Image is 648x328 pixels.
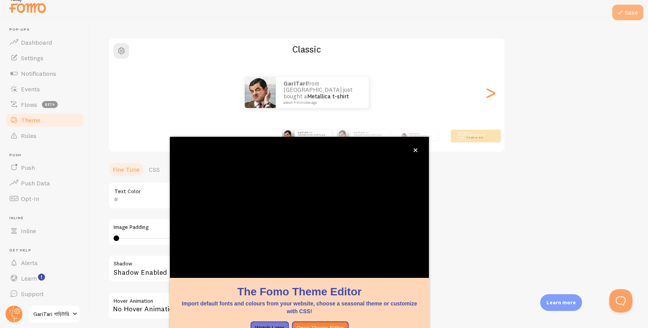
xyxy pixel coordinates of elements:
span: Flows [21,101,37,108]
a: Rules [5,128,85,143]
p: from [GEOGRAPHIC_DATA] just bought a [298,131,329,141]
a: Notifications [5,66,85,81]
a: Learn [5,270,85,286]
button: Save [612,5,643,20]
iframe: Help Scout Beacon - Open [609,289,632,312]
a: Metallica t-shirt [307,136,324,139]
span: Dashboard [21,38,52,46]
svg: <p>Watch New Feature Tutorials!</p> [38,274,45,281]
strong: GariTari [457,131,467,134]
label: Image Padding [114,224,335,231]
span: Notifications [21,70,56,77]
a: Metallica t-shirt [363,136,380,139]
h1: The Fomo Theme Editor [179,284,420,299]
span: Push Data [21,179,50,187]
strong: GariTari [298,131,307,134]
strong: GariTari [354,131,363,134]
a: Metallica t-shirt [416,137,430,139]
a: Settings [5,50,85,66]
p: Import default fonts and colours from your website, choose a seasonal theme or customize with CSS! [179,300,420,315]
span: beta [42,101,58,108]
a: GariTari গাড়িটারি [28,305,80,323]
a: Theme [5,112,85,128]
a: Push [5,160,85,175]
a: Fine Tune [108,162,144,177]
span: Rules [21,132,36,140]
small: about 4 minutes ago [283,101,359,105]
span: Opt-In [21,195,39,202]
span: Push [21,164,35,171]
button: close, [411,146,420,154]
img: Fomo [401,133,407,139]
span: Theme [21,116,40,124]
strong: GariTari [409,133,416,135]
span: Events [21,85,40,93]
span: Pop-ups [9,27,85,32]
a: Dashboard [5,35,85,50]
a: Push Data [5,175,85,191]
span: GariTari গাড়িটারি [33,309,70,319]
h2: Classic [109,43,505,55]
span: Inline [21,227,36,235]
span: Learn [21,274,37,282]
p: from [GEOGRAPHIC_DATA] just bought a [457,131,488,141]
p: from [GEOGRAPHIC_DATA] just bought a [409,132,435,140]
strong: GariTari [283,80,307,87]
small: about 4 minutes ago [457,139,487,141]
a: Inline [5,223,85,239]
div: Next slide [486,65,495,120]
span: Get Help [9,248,85,253]
p: Learn more [546,299,576,306]
span: Push [9,153,85,158]
span: Settings [21,54,43,62]
div: Shadow Enabled [108,255,341,283]
div: No Hover Animation [108,292,341,319]
a: Opt-In [5,191,85,206]
span: Alerts [21,259,38,267]
img: Fomo [245,77,276,108]
a: Events [5,81,85,97]
a: Alerts [5,255,85,270]
a: Flows beta [5,97,85,112]
p: from [GEOGRAPHIC_DATA] just bought a [283,80,361,105]
a: Support [5,286,85,302]
span: Inline [9,216,85,221]
div: Learn more [540,294,582,311]
a: Metallica t-shirt [307,92,349,100]
a: CSS [144,162,164,177]
p: from [GEOGRAPHIC_DATA] just bought a [354,131,387,141]
img: Fomo [337,130,349,142]
img: Fomo [282,130,295,142]
span: Support [21,290,44,298]
a: Metallica t-shirt [467,136,483,139]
